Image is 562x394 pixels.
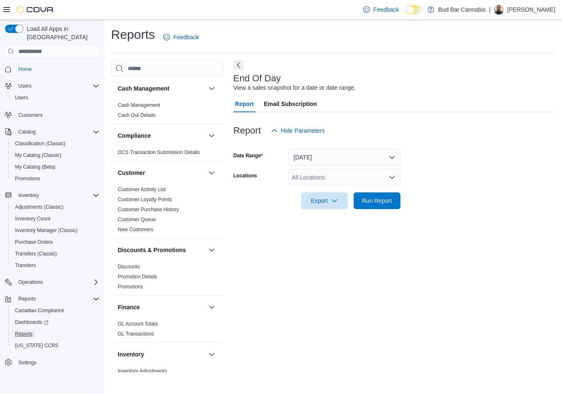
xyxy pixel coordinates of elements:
[233,83,356,92] div: View a sales snapshot for a date or date range.
[2,63,103,75] button: Home
[12,329,36,339] a: Reports
[15,109,99,120] span: Customers
[489,5,491,15] p: |
[118,206,179,213] span: Customer Purchase History
[18,83,31,89] span: Users
[118,226,153,233] span: New Customers
[8,138,103,149] button: Classification (Classic)
[15,342,58,349] span: [US_STATE] CCRS
[8,248,103,260] button: Transfers (Classic)
[118,284,143,290] a: Promotions
[118,227,153,232] a: New Customers
[118,149,200,155] a: OCS Transaction Submission Details
[507,5,555,15] p: [PERSON_NAME]
[118,169,145,177] h3: Customer
[301,192,348,209] button: Export
[18,279,43,285] span: Operations
[15,331,33,337] span: Reports
[12,341,99,351] span: Washington CCRS
[12,214,99,224] span: Inventory Count
[173,33,199,41] span: Feedback
[15,277,46,287] button: Operations
[15,94,28,101] span: Users
[207,83,217,93] button: Cash Management
[118,102,160,108] a: Cash Management
[2,293,103,305] button: Reports
[2,356,103,369] button: Settings
[15,190,99,200] span: Inventory
[15,239,53,245] span: Purchase Orders
[8,260,103,271] button: Transfers
[12,93,31,103] a: Users
[118,102,160,109] span: Cash Management
[12,341,62,351] a: [US_STATE] CCRS
[438,5,486,15] p: Bud Bar Cannabis
[15,319,48,326] span: Dashboards
[235,96,254,112] span: Report
[8,92,103,104] button: Users
[118,169,205,177] button: Customer
[233,60,243,70] button: Next
[12,237,56,247] a: Purchase Orders
[118,149,200,156] span: OCS Transaction Submission Details
[12,249,60,259] a: Transfers (Classic)
[118,331,154,337] a: GL Transactions
[118,217,156,222] a: Customer Queue
[12,174,99,184] span: Promotions
[12,214,54,224] a: Inventory Count
[12,306,99,316] span: Canadian Compliance
[15,152,61,159] span: My Catalog (Classic)
[118,216,156,223] span: Customer Queue
[15,227,78,234] span: Inventory Manager (Classic)
[233,73,281,83] h3: End Of Day
[111,100,223,124] div: Cash Management
[233,172,257,179] label: Locations
[15,277,99,287] span: Operations
[233,152,263,159] label: Date Range
[118,197,172,202] a: Customer Loyalty Points
[118,187,166,192] a: Customer Activity List
[8,225,103,236] button: Inventory Manager (Classic)
[18,192,39,199] span: Inventory
[2,189,103,201] button: Inventory
[15,294,99,304] span: Reports
[12,139,99,149] span: Classification (Classic)
[207,349,217,359] button: Inventory
[111,26,155,43] h1: Reports
[18,66,32,73] span: Home
[12,150,65,160] a: My Catalog (Classic)
[12,317,99,327] span: Dashboards
[15,307,64,314] span: Canadian Compliance
[8,340,103,351] button: [US_STATE] CCRS
[207,245,217,255] button: Discounts & Promotions
[118,264,140,270] a: Discounts
[8,236,103,248] button: Purchase Orders
[118,368,167,374] a: Inventory Adjustments
[207,168,217,178] button: Customer
[15,64,35,74] a: Home
[15,250,57,257] span: Transfers (Classic)
[406,5,423,14] input: Dark Mode
[15,294,39,304] button: Reports
[111,319,223,342] div: Finance
[118,112,156,119] span: Cash Out Details
[389,174,395,181] button: Open list of options
[281,126,325,135] span: Hide Parameters
[118,246,205,254] button: Discounts & Promotions
[118,246,186,254] h3: Discounts & Promotions
[2,109,103,121] button: Customers
[268,122,328,139] button: Hide Parameters
[160,29,202,45] a: Feedback
[15,127,99,137] span: Catalog
[264,96,317,112] span: Email Subscription
[373,5,399,14] span: Feedback
[12,150,99,160] span: My Catalog (Classic)
[118,321,158,327] a: GL Account Totals
[306,192,343,209] span: Export
[111,147,223,161] div: Compliance
[17,5,54,14] img: Cova
[8,213,103,225] button: Inventory Count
